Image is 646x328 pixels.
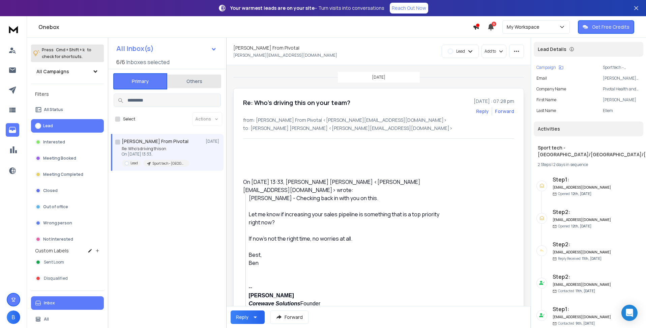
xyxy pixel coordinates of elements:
button: Others [167,74,221,89]
button: Meeting Completed [31,168,104,181]
button: Inbox [31,296,104,310]
div: Activities [534,121,643,136]
p: Lead [130,161,138,166]
h6: Step 1 : [553,305,612,313]
span: 6 [492,22,496,26]
button: Meeting Booked [31,152,104,165]
p: – Turn visits into conversations [230,5,384,11]
h6: Step 2 : [553,240,612,248]
p: Add to [485,49,496,54]
p: [DATE] : 07:28 pm [474,98,514,105]
p: Reply Received [558,256,601,261]
img: logo [7,23,20,35]
p: [DATE] [372,75,385,80]
p: Wrong person [43,220,72,226]
p: Press to check for shortcuts. [42,47,91,60]
span: 6 / 6 [116,58,125,66]
span: 9th, [DATE] [576,321,595,326]
div: Let me know if increasing your sales pipeline is something that is a top priority right now? [249,210,440,226]
label: Select [123,116,135,122]
button: Out of office [31,200,104,214]
p: Not Interested [43,237,73,242]
p: My Workspace [507,24,542,30]
button: All Inbox(s) [111,42,222,55]
button: Closed [31,184,104,197]
h1: Onebox [38,23,473,31]
p: from: [PERSON_NAME] From Pivotal <[PERSON_NAME][EMAIL_ADDRESS][DOMAIN_NAME]> [243,117,514,124]
span: Disqualified [44,276,68,281]
span: Sent Loom [44,259,64,265]
button: Primary [113,73,167,89]
a: Reach Out Now [390,3,428,13]
p: [PERSON_NAME] [603,97,641,103]
p: Lead Details [538,46,566,53]
p: Opened [558,224,591,229]
p: Interested [43,139,65,145]
p: On [DATE] 13:33, [122,152,189,157]
p: [PERSON_NAME][EMAIL_ADDRESS][DOMAIN_NAME] [233,53,337,58]
button: Campaign [536,65,563,70]
span: 11th, [DATE] [582,256,601,261]
button: All Campaigns [31,65,104,78]
p: All [44,317,49,322]
p: Re: Who’s driving this on [122,146,189,152]
p: [DATE] [206,139,221,144]
p: [PERSON_NAME][EMAIL_ADDRESS][DOMAIN_NAME] [603,76,641,81]
button: Interested [31,135,104,149]
em: Corewave Solutions [249,301,300,306]
button: B [7,310,20,324]
h6: [EMAIL_ADDRESS][DOMAIN_NAME] [553,250,612,255]
button: All [31,312,104,326]
h1: Re: Who’s driving this on your team? [243,98,350,107]
h1: All Campaigns [36,68,69,75]
p: Email [536,76,547,81]
p: Campaign [536,65,556,70]
button: Get Free Credits [578,20,634,34]
span: 2 days in sequence [553,162,588,167]
div: Forward [495,108,514,115]
p: Sport tech - [GEOGRAPHIC_DATA]/[GEOGRAPHIC_DATA]/[GEOGRAPHIC_DATA] [603,65,641,70]
strong: [PERSON_NAME] [249,293,294,298]
button: Reply [231,310,265,324]
p: Meeting Booked [43,156,76,161]
button: Reply [476,108,489,115]
button: Lead [31,119,104,133]
h6: Step 1 : [553,175,612,184]
button: Disqualified [31,272,104,285]
button: Wrong person [31,216,104,230]
h6: [EMAIL_ADDRESS][DOMAIN_NAME] [553,282,612,287]
p: Get Free Credits [592,24,629,30]
p: Pivotal Health and Fitness [603,86,641,92]
div: Ben [249,259,440,267]
p: First Name [536,97,556,103]
p: Lead [43,123,53,129]
h3: Filters [31,89,104,99]
p: Lead [456,49,465,54]
span: 2 Steps [538,162,551,167]
div: Best, [249,251,440,259]
button: All Status [31,103,104,116]
h1: Sport tech - [GEOGRAPHIC_DATA]/[GEOGRAPHIC_DATA]/[GEOGRAPHIC_DATA] [538,144,639,158]
p: to: [PERSON_NAME] [PERSON_NAME] <[PERSON_NAME][EMAIL_ADDRESS][DOMAIN_NAME]> [243,125,514,132]
p: Closed [43,188,58,193]
h1: [PERSON_NAME] From Pivotal [233,45,299,51]
div: Founder [249,300,440,308]
span: 12th, [DATE] [571,191,591,196]
p: Ellem [603,108,641,113]
h3: Inboxes selected [126,58,170,66]
span: -- [249,284,253,290]
p: Sport tech - [GEOGRAPHIC_DATA]/[GEOGRAPHIC_DATA]/[GEOGRAPHIC_DATA] [153,161,185,166]
strong: Your warmest leads are on your site [230,5,315,11]
h1: [PERSON_NAME] From Pivotal [122,138,188,145]
h6: [EMAIL_ADDRESS][DOMAIN_NAME] [553,315,612,320]
button: Not Interested [31,233,104,246]
button: Forward [270,310,309,324]
p: Contacted [558,321,595,326]
p: All Status [44,107,63,112]
div: If now’s not the right time, no worries at all. [249,235,440,243]
span: 12th, [DATE] [571,224,591,228]
p: Contacted [558,289,595,294]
